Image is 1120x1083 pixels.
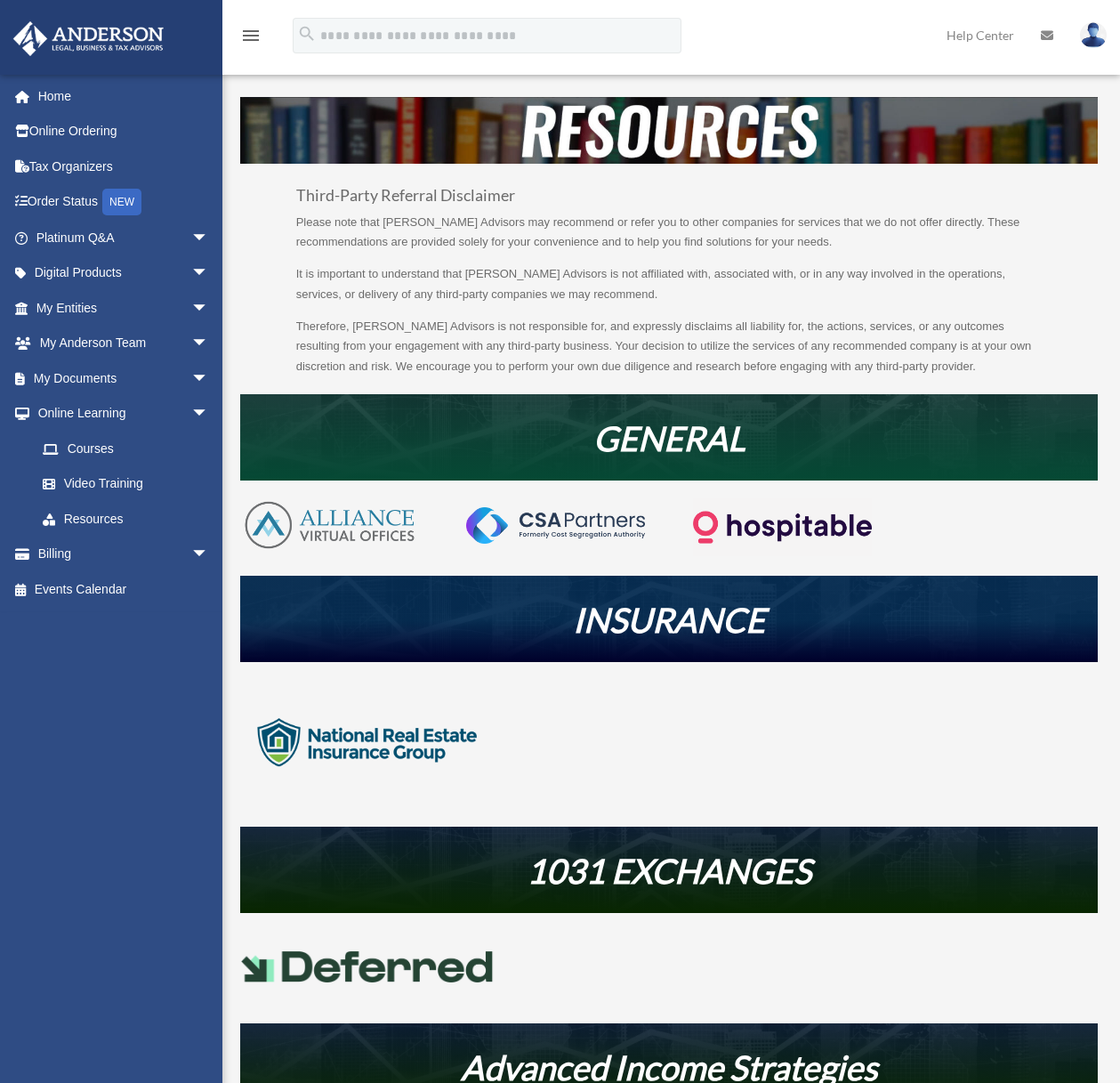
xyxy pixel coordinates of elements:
a: Resources [25,501,227,537]
span: arrow_drop_down [191,360,227,397]
p: Therefore, [PERSON_NAME] Advisors is not responsible for, and expressly disclaims all liability f... [296,317,1043,377]
a: Digital Productsarrow_drop_down [12,255,236,291]
em: GENERAL [593,417,745,458]
p: Please note that [PERSON_NAME] Advisors may recommend or refer you to other companies for service... [296,213,1043,265]
a: Platinum Q&Aarrow_drop_down [12,220,236,255]
span: arrow_drop_down [191,290,227,327]
a: My Entitiesarrow_drop_down [12,290,236,326]
i: menu [240,25,262,46]
p: It is important to understand that [PERSON_NAME] Advisors is not affiliated with, associated with... [296,264,1043,317]
em: 1031 EXCHANGES [527,850,811,891]
div: NEW [102,189,141,215]
a: Deferred [240,970,495,994]
img: User Pic [1080,22,1107,48]
span: arrow_drop_down [191,220,227,256]
a: Order StatusNEW [12,184,236,221]
a: Billingarrow_drop_down [12,537,236,572]
img: Logo-transparent-dark [693,498,872,556]
img: resources-header [240,97,1098,164]
h3: Third-Party Referral Disclaimer [296,188,1043,213]
a: menu [240,31,262,46]
a: Home [12,78,236,114]
span: arrow_drop_down [191,537,227,573]
img: CSA-partners-Formerly-Cost-Segregation-Authority [466,507,645,544]
img: Anderson Advisors Platinum Portal [8,21,169,56]
a: My Anderson Teamarrow_drop_down [12,326,236,361]
span: arrow_drop_down [191,255,227,292]
a: Events Calendar [12,571,236,607]
a: Courses [25,431,236,466]
a: Tax Organizers [12,149,236,184]
span: arrow_drop_down [191,396,227,432]
i: search [297,24,317,44]
img: Deferred [240,951,495,982]
img: AVO-logo-1-color [240,498,419,552]
span: arrow_drop_down [191,326,227,362]
em: INSURANCE [573,599,765,640]
a: Online Learningarrow_drop_down [12,396,236,432]
a: Video Training [25,466,236,502]
a: My Documentsarrow_drop_down [12,360,236,396]
img: logo-nreig [240,680,495,807]
a: Online Ordering [12,114,236,150]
